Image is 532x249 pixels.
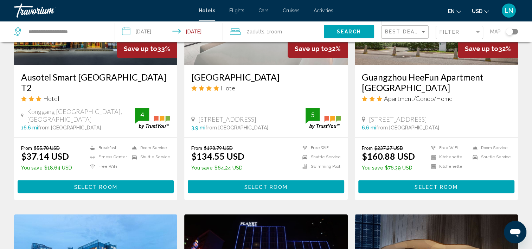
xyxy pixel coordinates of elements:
[21,151,69,161] ins: $37.14 USD
[18,180,174,193] button: Select Room
[21,72,170,93] a: Ausotel Smart [GEOGRAPHIC_DATA] T2
[221,84,237,92] span: Hotel
[198,115,256,123] span: [STREET_ADDRESS]
[448,8,455,14] span: en
[244,184,288,190] span: Select Room
[324,25,374,38] button: Search
[191,145,202,151] span: From
[415,184,458,190] span: Select Room
[74,184,117,190] span: Select Room
[250,29,264,34] span: Adults
[384,95,453,102] span: Apartment/Condo/Home
[247,27,264,37] span: 2
[269,29,282,34] span: Room
[362,95,511,102] div: 3 star Apartment
[299,145,341,151] li: Free WiFi
[258,8,269,13] a: Cars
[27,108,135,123] span: Konggang [GEOGRAPHIC_DATA], [GEOGRAPHIC_DATA]
[229,8,244,13] a: Flights
[472,8,482,14] span: USD
[191,72,340,82] a: [GEOGRAPHIC_DATA]
[362,165,383,171] span: You save
[448,6,461,16] button: Change language
[128,154,170,160] li: Shuttle Service
[204,145,233,151] del: $198.79 USD
[385,29,422,34] span: Best Deals
[427,164,469,170] li: Kitchenette
[472,6,489,16] button: Change currency
[191,84,340,92] div: 4 star Hotel
[465,45,498,52] span: Save up to
[362,125,376,130] span: 6.6 mi
[14,4,192,18] a: Travorium
[440,29,460,35] span: Filter
[362,151,415,161] ins: $160.88 USD
[38,125,101,130] span: from [GEOGRAPHIC_DATA]
[299,154,341,160] li: Shuttle Service
[490,27,501,37] span: Map
[436,25,483,40] button: Filter
[427,145,469,151] li: Free WiFi
[117,40,177,58] div: 33%
[135,108,170,129] img: trustyou-badge.svg
[86,154,128,160] li: Fitness Center
[124,45,157,52] span: Save up to
[21,95,170,102] div: 3 star Hotel
[362,165,415,171] p: $76.39 USD
[306,110,320,119] div: 5
[191,125,205,130] span: 3.9 mi
[86,164,128,170] li: Free WiFi
[288,40,348,58] div: 32%
[469,145,511,151] li: Room Service
[362,72,511,93] a: Guangzhou HeeFun Apartment [GEOGRAPHIC_DATA]
[501,28,518,35] button: Toggle map
[369,115,427,123] span: [STREET_ADDRESS]
[505,7,513,14] span: LN
[336,29,361,35] span: Search
[223,21,324,42] button: Travelers: 2 adults, 0 children
[504,221,526,243] iframe: Button to launch messaging window
[385,29,427,35] mat-select: Sort by
[264,27,282,37] span: , 1
[458,40,518,58] div: 32%
[469,154,511,160] li: Shuttle Service
[21,165,43,171] span: You save
[188,182,344,190] a: Select Room
[135,110,149,119] div: 4
[500,3,518,18] button: User Menu
[86,145,128,151] li: Breakfast
[34,145,60,151] del: $55.78 USD
[362,145,373,151] span: From
[191,151,244,161] ins: $134.55 USD
[299,164,341,170] li: Swimming Pool
[283,8,300,13] a: Cruises
[43,95,59,102] span: Hotel
[128,145,170,151] li: Room Service
[314,8,333,13] a: Activities
[21,165,72,171] p: $18.64 USD
[295,45,328,52] span: Save up to
[374,145,403,151] del: $237.27 USD
[427,154,469,160] li: Kitchenette
[115,21,223,42] button: Check-in date: Nov 23, 2025 Check-out date: Nov 24, 2025
[306,108,341,129] img: trustyou-badge.svg
[191,165,213,171] span: You save
[21,125,38,130] span: 16.6 mi
[358,182,514,190] a: Select Room
[376,125,439,130] span: from [GEOGRAPHIC_DATA]
[199,8,215,13] a: Hotels
[21,145,32,151] span: From
[188,180,344,193] button: Select Room
[205,125,268,130] span: from [GEOGRAPHIC_DATA]
[191,165,244,171] p: $64.24 USD
[358,180,514,193] button: Select Room
[18,182,174,190] a: Select Room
